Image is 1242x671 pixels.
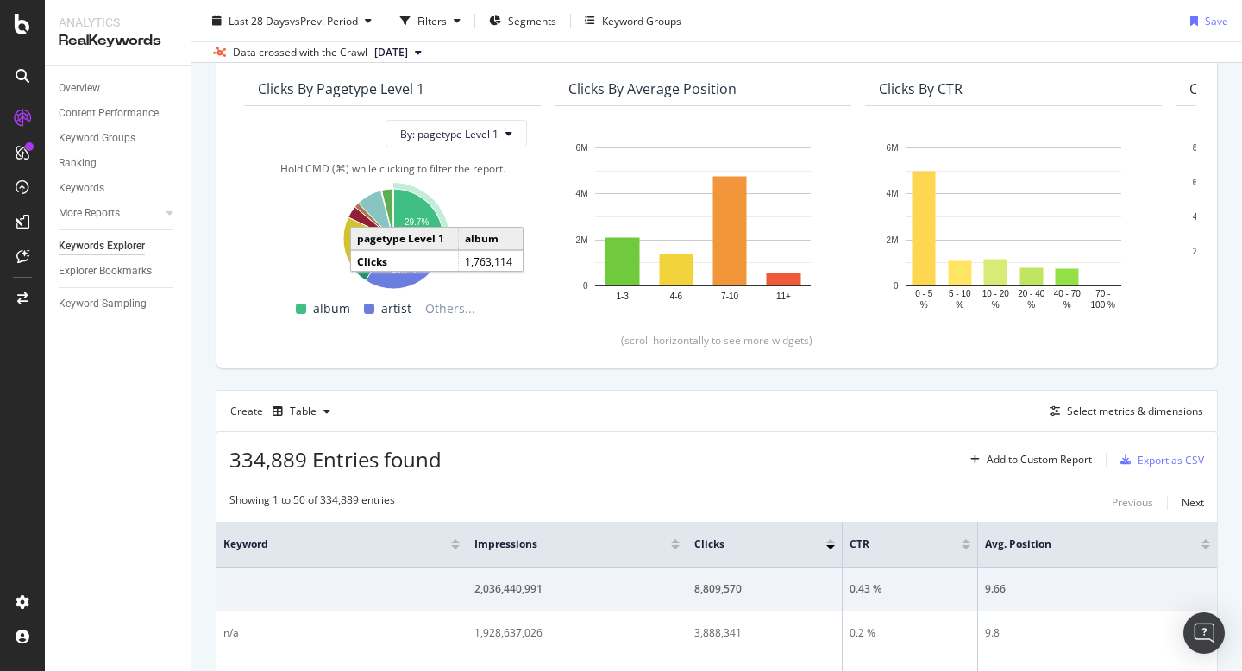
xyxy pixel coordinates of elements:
[374,45,408,60] span: 2025 Aug. 25th
[568,80,737,97] div: Clicks By Average Position
[59,179,179,198] a: Keywords
[1067,404,1203,418] div: Select metrics & dimensions
[992,300,1000,310] text: %
[1182,492,1204,513] button: Next
[1183,7,1228,34] button: Save
[1095,289,1110,298] text: 70 -
[59,104,159,122] div: Content Performance
[568,139,837,312] svg: A chart.
[850,581,970,597] div: 0.43 %
[258,161,527,176] div: Hold CMD (⌘) while clicking to filter the report.
[616,292,629,301] text: 1-3
[576,143,588,153] text: 6M
[59,79,100,97] div: Overview
[949,289,971,298] text: 5 - 10
[1183,612,1225,654] div: Open Intercom Messenger
[417,13,447,28] div: Filters
[1063,300,1071,310] text: %
[985,581,1210,597] div: 9.66
[474,625,680,641] div: 1,928,637,026
[229,445,442,473] span: 334,889 Entries found
[59,129,135,147] div: Keyword Groups
[290,406,317,417] div: Table
[474,536,645,552] span: Impressions
[1027,300,1035,310] text: %
[237,333,1196,348] div: (scroll horizontally to see more widgets)
[223,625,460,641] div: n/a
[229,13,290,28] span: Last 28 Days
[59,14,177,31] div: Analytics
[887,235,899,245] text: 2M
[59,104,179,122] a: Content Performance
[956,300,963,310] text: %
[367,42,429,63] button: [DATE]
[694,581,835,597] div: 8,809,570
[987,455,1092,465] div: Add to Custom Report
[578,7,688,34] button: Keyword Groups
[508,13,556,28] span: Segments
[290,13,358,28] span: vs Prev. Period
[59,262,152,280] div: Explorer Bookmarks
[59,204,161,223] a: More Reports
[313,298,350,319] span: album
[393,7,467,34] button: Filters
[59,79,179,97] a: Overview
[1091,300,1115,310] text: 100 %
[400,127,499,141] span: By: pagetype Level 1
[59,295,179,313] a: Keyword Sampling
[59,129,179,147] a: Keyword Groups
[59,237,179,255] a: Keywords Explorer
[482,7,563,34] button: Segments
[386,120,527,147] button: By: pagetype Level 1
[721,292,738,301] text: 7-10
[1018,289,1045,298] text: 20 - 40
[392,265,417,274] text: 29.7%
[1193,178,1214,187] text: 600K
[59,295,147,313] div: Keyword Sampling
[381,298,411,319] span: artist
[59,154,97,172] div: Ranking
[576,235,588,245] text: 2M
[879,139,1148,312] svg: A chart.
[405,217,429,227] text: 29.7%
[59,31,177,51] div: RealKeywords
[230,398,337,425] div: Create
[223,536,425,552] span: Keyword
[1182,495,1204,510] div: Next
[59,179,104,198] div: Keywords
[920,300,928,310] text: %
[894,281,899,291] text: 0
[59,237,145,255] div: Keywords Explorer
[670,292,683,301] text: 4-6
[985,536,1176,552] span: Avg. Position
[963,446,1092,473] button: Add to Custom Report
[887,143,899,153] text: 6M
[474,581,680,597] div: 2,036,440,991
[59,154,179,172] a: Ranking
[694,536,800,552] span: Clicks
[418,298,482,319] span: Others...
[1112,495,1153,510] div: Previous
[576,190,588,199] text: 4M
[233,45,367,60] div: Data crossed with the Crawl
[258,180,527,292] svg: A chart.
[850,536,936,552] span: CTR
[915,289,932,298] text: 0 - 5
[602,13,681,28] div: Keyword Groups
[258,80,424,97] div: Clicks By pagetype Level 1
[985,625,1210,641] div: 9.8
[776,292,791,301] text: 11+
[887,190,899,199] text: 4M
[266,398,337,425] button: Table
[353,238,377,248] text: 17.9%
[850,625,970,641] div: 0.2 %
[59,204,120,223] div: More Reports
[583,281,588,291] text: 0
[1138,453,1204,467] div: Export as CSV
[1205,13,1228,28] div: Save
[982,289,1010,298] text: 10 - 20
[1043,401,1203,422] button: Select metrics & dimensions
